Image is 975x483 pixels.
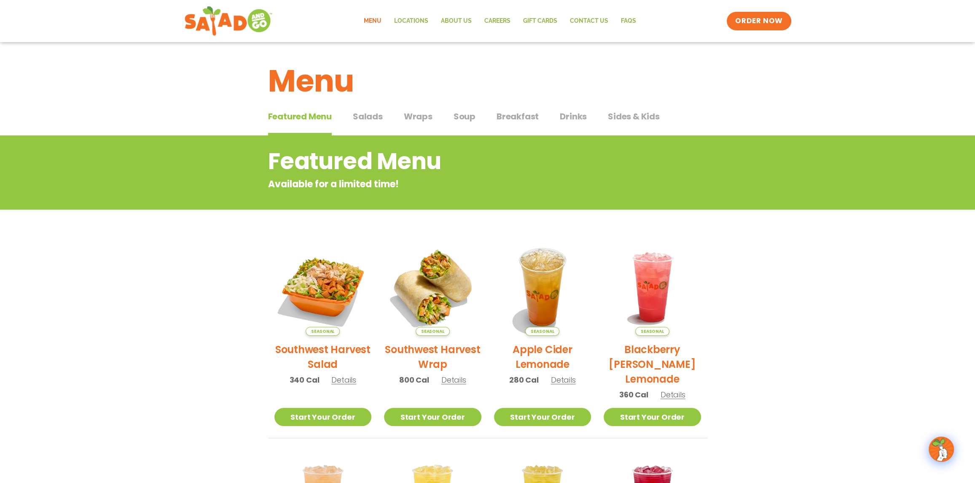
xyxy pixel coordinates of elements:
[497,110,539,123] span: Breakfast
[441,375,466,385] span: Details
[399,374,429,386] span: 800 Cal
[435,11,478,31] a: About Us
[268,107,707,136] div: Tabbed content
[454,110,475,123] span: Soup
[357,11,642,31] nav: Menu
[494,408,591,426] a: Start Your Order
[184,4,273,38] img: new-SAG-logo-768×292
[735,16,782,26] span: ORDER NOW
[727,12,791,30] a: ORDER NOW
[306,327,340,336] span: Seasonal
[615,11,642,31] a: FAQs
[268,177,639,191] p: Available for a limited time!
[494,238,591,336] img: Product photo for Apple Cider Lemonade
[357,11,388,31] a: Menu
[525,327,559,336] span: Seasonal
[268,110,332,123] span: Featured Menu
[661,389,685,400] span: Details
[274,342,372,372] h2: Southwest Harvest Salad
[604,342,701,386] h2: Blackberry [PERSON_NAME] Lemonade
[509,374,539,386] span: 280 Cal
[268,58,707,104] h1: Menu
[290,374,320,386] span: 340 Cal
[551,375,576,385] span: Details
[388,11,435,31] a: Locations
[274,238,372,336] img: Product photo for Southwest Harvest Salad
[604,238,701,336] img: Product photo for Blackberry Bramble Lemonade
[404,110,432,123] span: Wraps
[635,327,669,336] span: Seasonal
[560,110,587,123] span: Drinks
[494,342,591,372] h2: Apple Cider Lemonade
[384,408,481,426] a: Start Your Order
[478,11,517,31] a: Careers
[517,11,564,31] a: GIFT CARDS
[384,238,481,336] img: Product photo for Southwest Harvest Wrap
[929,437,953,461] img: wpChatIcon
[384,342,481,372] h2: Southwest Harvest Wrap
[619,389,648,400] span: 360 Cal
[564,11,615,31] a: Contact Us
[604,408,701,426] a: Start Your Order
[274,408,372,426] a: Start Your Order
[416,327,450,336] span: Seasonal
[331,375,356,385] span: Details
[268,144,639,178] h2: Featured Menu
[353,110,383,123] span: Salads
[608,110,660,123] span: Sides & Kids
